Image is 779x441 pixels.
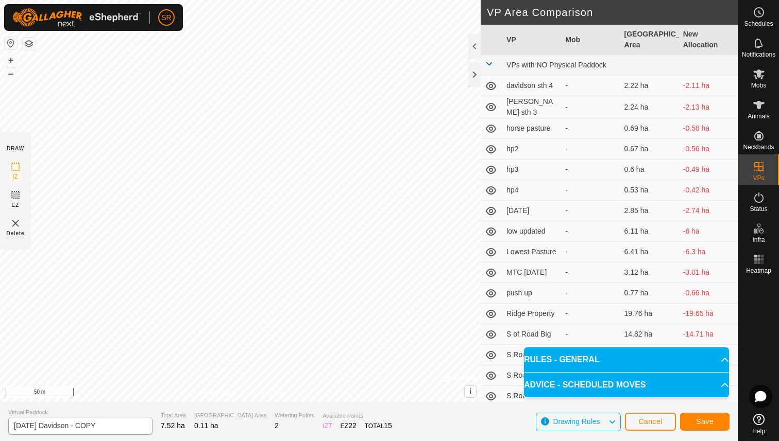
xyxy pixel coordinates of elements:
[751,82,766,89] span: Mobs
[524,347,729,372] p-accordion-header: RULES - GENERAL
[161,411,186,420] span: Total Area
[680,413,730,431] button: Save
[502,242,561,262] td: Lowest Pasture
[194,411,266,420] span: [GEOGRAPHIC_DATA] Area
[620,139,679,160] td: 0.67 ha
[620,76,679,96] td: 2.22 ha
[565,246,616,257] div: -
[502,139,561,160] td: hp2
[620,118,679,139] td: 0.69 ha
[679,221,738,242] td: -6 ha
[750,206,767,212] span: Status
[565,205,616,216] div: -
[679,324,738,345] td: -14.71 ha
[679,160,738,180] td: -0.49 ha
[502,221,561,242] td: low updated
[323,420,332,431] div: IZ
[679,345,738,365] td: -3.67 ha
[348,421,357,430] span: 22
[328,421,332,430] span: 7
[620,160,679,180] td: 0.6 ha
[12,201,20,209] span: EZ
[506,61,606,69] span: VPs with NO Physical Paddock
[469,387,471,396] span: i
[744,21,773,27] span: Schedules
[565,164,616,175] div: -
[696,417,714,426] span: Save
[524,379,646,391] span: ADVICE - SCHEDULED MOVES
[553,417,600,426] span: Drawing Rules
[620,324,679,345] td: 14.82 ha
[565,123,616,134] div: -
[502,345,561,365] td: S Road 1
[565,80,616,91] div: -
[502,25,561,55] th: VP
[738,410,779,438] a: Help
[199,389,238,398] a: Privacy Policy
[502,160,561,180] td: hp3
[565,185,616,196] div: -
[620,96,679,118] td: 2.24 ha
[679,118,738,139] td: -0.58 ha
[679,76,738,96] td: -2.11 ha
[625,413,676,431] button: Cancel
[13,173,19,181] span: IZ
[752,428,765,434] span: Help
[679,242,738,262] td: -6.3 ha
[194,421,218,430] span: 0.11 ha
[502,283,561,304] td: push up
[502,262,561,283] td: MTC [DATE]
[620,25,679,55] th: [GEOGRAPHIC_DATA] Area
[620,221,679,242] td: 6.11 ha
[9,217,22,230] img: VP
[753,175,764,181] span: VPs
[502,365,561,386] td: S Road 2
[384,421,392,430] span: 15
[679,201,738,221] td: -2.74 ha
[565,308,616,319] div: -
[5,37,17,49] button: Reset Map
[620,201,679,221] td: 2.85 ha
[679,25,738,55] th: New Allocation
[502,118,561,139] td: horse pasture
[250,389,281,398] a: Contact Us
[620,180,679,201] td: 0.53 ha
[679,283,738,304] td: -0.66 ha
[502,96,561,118] td: [PERSON_NAME] sth 3
[323,412,392,420] span: Available Points
[679,180,738,201] td: -0.42 ha
[746,268,771,274] span: Heatmap
[8,408,153,417] span: Virtual Paddock
[5,54,17,66] button: +
[487,6,738,19] h2: VP Area Comparison
[524,373,729,397] p-accordion-header: ADVICE - SCHEDULED MOVES
[275,421,279,430] span: 2
[5,67,17,80] button: –
[742,51,775,58] span: Notifications
[565,288,616,298] div: -
[465,386,476,397] button: i
[565,267,616,278] div: -
[620,345,679,365] td: 3.78 ha
[620,304,679,324] td: 19.76 ha
[7,145,24,152] div: DRAW
[620,283,679,304] td: 0.77 ha
[638,417,663,426] span: Cancel
[620,242,679,262] td: 6.41 ha
[524,354,600,366] span: RULES - GENERAL
[502,386,561,407] td: S Road 3
[12,8,141,27] img: Gallagher Logo
[565,226,616,237] div: -
[565,329,616,340] div: -
[161,421,185,430] span: 7.52 ha
[565,144,616,154] div: -
[679,304,738,324] td: -19.65 ha
[565,102,616,113] div: -
[679,139,738,160] td: -0.56 ha
[561,25,620,55] th: Mob
[679,96,738,118] td: -2.13 ha
[341,420,357,431] div: EZ
[502,324,561,345] td: S of Road Big
[365,420,392,431] div: TOTAL
[620,262,679,283] td: 3.12 ha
